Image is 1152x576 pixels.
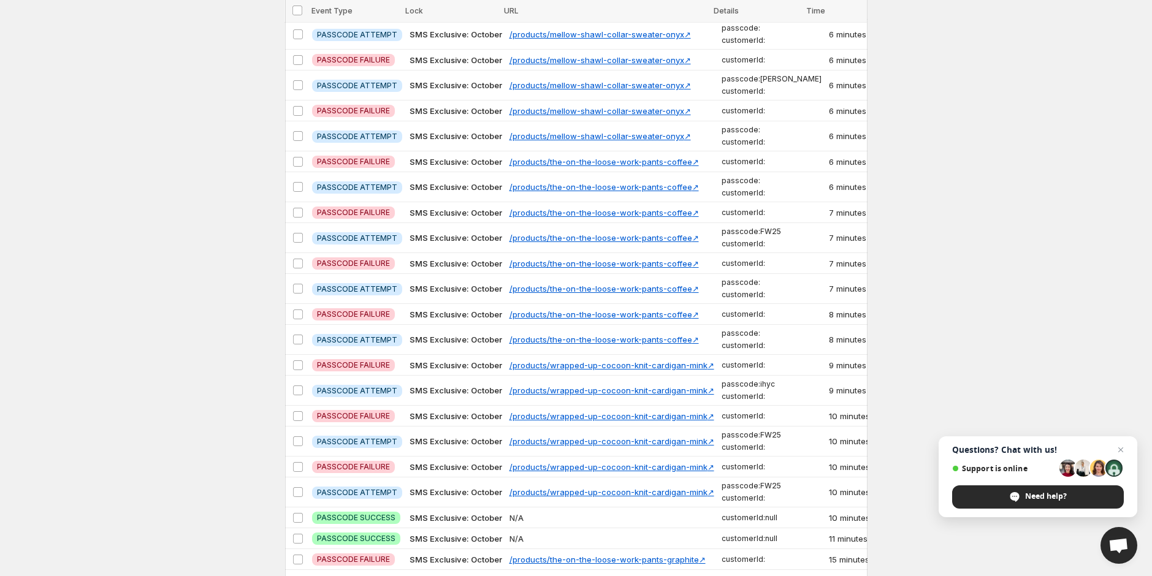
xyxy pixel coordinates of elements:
[317,208,390,218] span: PASSCODE FAILURE
[509,208,699,218] a: /products/the-on-the-loose-work-pants-coffee↗
[825,426,896,457] td: 10 minutes ago
[504,6,519,15] span: URL
[722,106,822,116] span: customerId :
[317,462,390,472] span: PASSCODE FAILURE
[509,555,706,564] a: /products/the-on-the-loose-work-pants-graphite↗
[317,335,397,345] span: PASSCODE ATTEMPT
[722,341,822,351] span: customerId :
[825,304,896,325] td: 8 minutes ago
[722,227,822,237] span: passcode : FW25
[410,513,502,523] span: SMS Exclusive: October
[825,325,896,355] td: 8 minutes ago
[825,172,896,202] td: 6 minutes ago
[825,274,896,304] td: 7 minutes ago
[317,534,395,544] span: PASSCODE SUCCESS
[317,55,390,65] span: PASSCODE FAILURE
[952,464,1055,473] span: Support is online
[509,385,714,395] a: /products/wrapped-up-cocoon-knit-cardigan-mink↗
[825,253,896,274] td: 7 minutes ago
[825,528,896,549] td: 11 minutes ago
[317,513,395,523] span: PASSCODE SUCCESS
[317,309,390,319] span: PASSCODE FAILURE
[410,259,502,268] span: SMS Exclusive: October
[509,462,714,472] a: /products/wrapped-up-cocoon-knit-cardigan-mink↗
[509,335,699,344] a: /products/the-on-the-loose-work-pants-coffee↗
[410,131,502,141] span: SMS Exclusive: October
[722,36,822,45] span: customerId :
[410,106,502,116] span: SMS Exclusive: October
[410,555,502,564] span: SMS Exclusive: October
[722,430,822,440] span: passcode : FW25
[410,80,502,90] span: SMS Exclusive: October
[509,29,691,39] a: /products/mellow-shawl-collar-sweater-onyx↗
[317,30,397,40] span: PASSCODE ATTEMPT
[410,29,502,39] span: SMS Exclusive: October
[825,507,896,528] td: 10 minutes ago
[825,100,896,121] td: 6 minutes ago
[410,55,502,65] span: SMS Exclusive: October
[722,309,822,319] span: customerId :
[410,462,502,472] span: SMS Exclusive: October
[722,23,822,33] span: passcode :
[722,379,822,389] span: passcode : ihyc
[509,80,691,90] a: /products/mellow-shawl-collar-sweater-onyx↗
[410,436,502,446] span: SMS Exclusive: October
[722,125,822,135] span: passcode :
[317,233,397,243] span: PASSCODE ATTEMPT
[722,360,822,370] span: customerId :
[317,437,397,447] span: PASSCODE ATTEMPT
[317,132,397,142] span: PASSCODE ATTEMPT
[722,411,822,421] span: customerId :
[722,555,822,564] span: customerId :
[410,208,502,218] span: SMS Exclusive: October
[825,223,896,253] td: 7 minutes ago
[509,131,691,141] a: /products/mellow-shawl-collar-sweater-onyx↗
[722,278,822,287] span: passcode :
[317,488,397,498] span: PASSCODE ATTEMPT
[410,182,502,192] span: SMS Exclusive: October
[722,188,822,198] span: customerId :
[509,360,714,370] a: /products/wrapped-up-cocoon-knit-cardigan-mink↗
[317,386,397,396] span: PASSCODE ATTEMPT
[509,157,699,167] a: /products/the-on-the-loose-work-pants-coffee↗
[509,182,699,192] a: /products/the-on-the-loose-work-pants-coffee↗
[317,411,390,421] span: PASSCODE FAILURE
[410,309,502,319] span: SMS Exclusive: October
[509,106,691,116] a: /products/mellow-shawl-collar-sweater-onyx↗
[410,233,502,243] span: SMS Exclusive: October
[410,534,502,544] span: SMS Exclusive: October
[509,259,699,268] a: /products/the-on-the-loose-work-pants-coffee↗
[509,436,714,446] a: /products/wrapped-up-cocoon-knit-cardigan-mink↗
[952,445,1124,455] span: Questions? Chat with us!
[722,55,822,65] span: customerId :
[722,513,822,523] span: customerId : null
[722,290,822,300] span: customerId :
[722,86,822,96] span: customerId :
[311,6,353,15] span: Event Type
[825,376,896,406] td: 9 minutes ago
[722,74,822,84] span: passcode : [PERSON_NAME]
[317,284,397,294] span: PASSCODE ATTEMPT
[410,487,502,497] span: SMS Exclusive: October
[722,534,822,544] span: customerId : null
[317,81,397,91] span: PASSCODE ATTEMPT
[509,233,699,243] a: /products/the-on-the-loose-work-pants-coffee↗
[317,183,397,192] span: PASSCODE ATTEMPT
[722,239,822,249] span: customerId :
[506,528,718,549] td: N/A
[825,50,896,70] td: 6 minutes ago
[952,485,1124,509] div: Need help?
[317,360,390,370] span: PASSCODE FAILURE
[509,55,691,65] a: /products/mellow-shawl-collar-sweater-onyx↗
[722,137,822,147] span: customerId :
[825,457,896,477] td: 10 minutes ago
[410,411,502,421] span: SMS Exclusive: October
[506,507,718,528] td: N/A
[825,406,896,426] td: 10 minutes ago
[317,106,390,116] span: PASSCODE FAILURE
[1113,442,1128,457] span: Close chat
[825,477,896,507] td: 10 minutes ago
[410,157,502,167] span: SMS Exclusive: October
[722,442,822,452] span: customerId :
[722,157,822,167] span: customerId :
